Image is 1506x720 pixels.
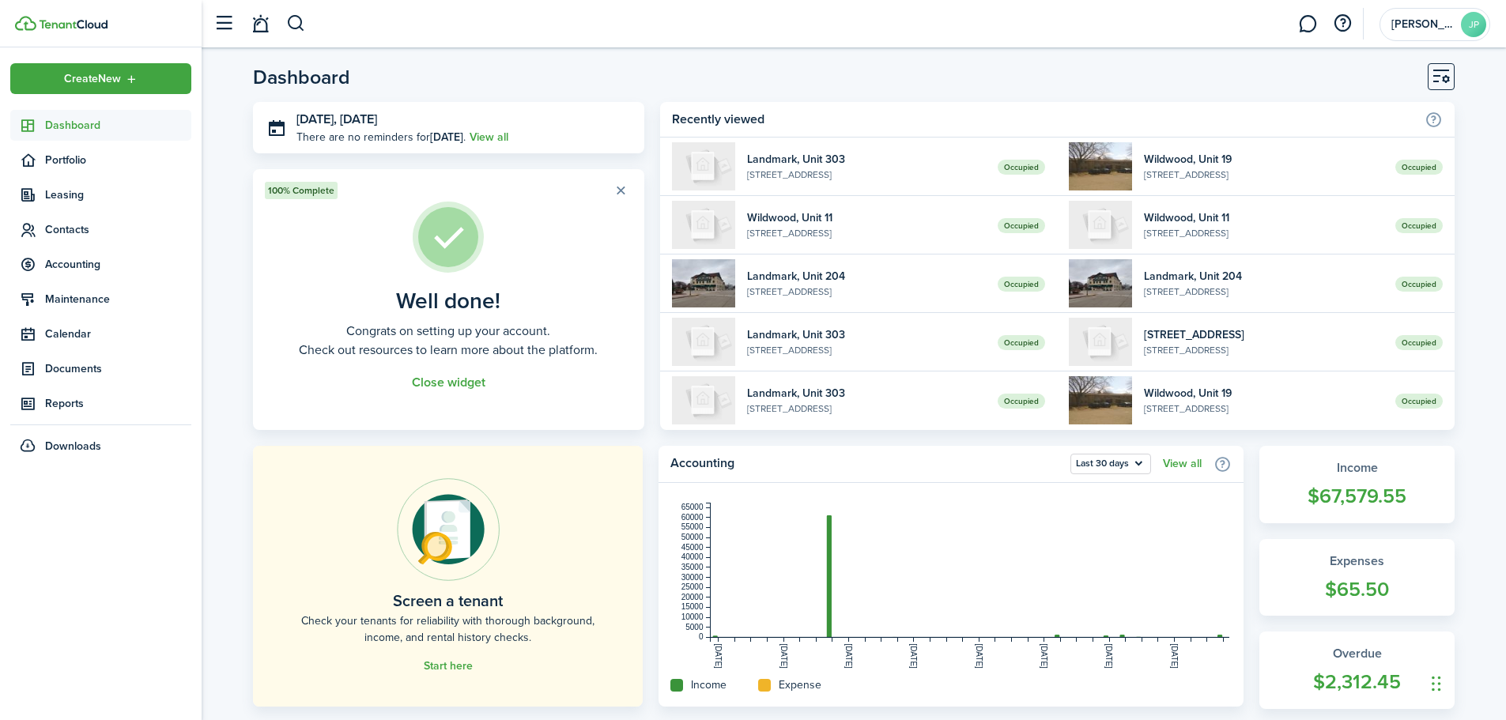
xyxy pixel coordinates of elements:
[286,10,306,37] button: Search
[747,326,987,343] widget-list-item-title: Landmark, Unit 303
[747,168,987,182] widget-list-item-description: [STREET_ADDRESS]
[672,318,735,366] img: 303
[1040,643,1048,669] tspan: [DATE]
[424,660,473,673] a: Start here
[681,513,704,522] tspan: 60000
[1395,160,1443,175] span: Occupied
[64,74,121,85] span: Create New
[1069,259,1132,307] img: 204
[1144,168,1383,182] widget-list-item-description: [STREET_ADDRESS]
[1395,218,1443,233] span: Occupied
[670,454,1063,474] home-widget-title: Accounting
[747,209,987,226] widget-list-item-title: Wildwood, Unit 11
[45,395,191,412] span: Reports
[430,129,463,145] b: [DATE]
[1069,318,1132,366] img: 1
[1275,667,1439,697] widget-stats-count: $2,312.45
[412,375,485,390] button: Close widget
[268,183,334,198] span: 100% Complete
[10,388,191,419] a: Reports
[672,259,735,307] img: 204
[1069,201,1132,249] img: 11
[45,152,191,168] span: Portfolio
[681,582,704,591] tspan: 25000
[1395,394,1443,409] span: Occupied
[1144,151,1383,168] widget-list-item-title: Wildwood, Unit 19
[299,322,598,360] well-done-description: Congrats on setting up your account. Check out resources to learn more about the platform.
[1144,401,1383,416] widget-list-item-description: [STREET_ADDRESS]
[45,187,191,203] span: Leasing
[747,268,987,285] widget-list-item-title: Landmark, Unit 204
[45,256,191,273] span: Accounting
[1144,343,1383,357] widget-list-item-description: [STREET_ADDRESS]
[681,593,704,601] tspan: 20000
[779,643,788,669] tspan: [DATE]
[779,677,821,693] home-widget-title: Expense
[681,503,704,511] tspan: 65000
[470,129,508,145] a: View all
[1427,644,1506,720] iframe: Chat Widget
[1432,660,1441,707] div: Drag
[610,179,632,202] button: Close
[747,401,987,416] widget-list-item-description: [STREET_ADDRESS]
[672,376,735,424] img: 303
[1259,631,1455,709] a: Overdue$2,312.45
[45,291,191,307] span: Maintenance
[747,385,987,401] widget-list-item-title: Landmark, Unit 303
[681,573,704,582] tspan: 30000
[672,201,735,249] img: 11
[1395,277,1443,292] span: Occupied
[1391,19,1455,30] span: Jerman Properties LLC
[1069,376,1132,424] img: 19
[1275,552,1439,571] widget-stats-title: Expenses
[998,335,1045,350] span: Occupied
[15,16,36,31] img: TenantCloud
[1105,643,1114,669] tspan: [DATE]
[1259,446,1455,523] a: Income$67,579.55
[1163,458,1202,470] a: View all
[45,221,191,238] span: Contacts
[747,343,987,357] widget-list-item-description: [STREET_ADDRESS]
[686,623,704,631] tspan: 5000
[715,643,723,669] tspan: [DATE]
[681,543,704,552] tspan: 45000
[1144,209,1383,226] widget-list-item-title: Wildwood, Unit 11
[975,643,983,669] tspan: [DATE]
[45,360,191,377] span: Documents
[747,226,987,240] widget-list-item-description: [STREET_ADDRESS]
[10,110,191,141] a: Dashboard
[253,67,350,87] header-page-title: Dashboard
[1144,268,1383,285] widget-list-item-title: Landmark, Unit 204
[691,677,727,693] home-widget-title: Income
[1275,481,1439,511] widget-stats-count: $67,579.55
[844,643,853,669] tspan: [DATE]
[396,288,500,314] well-done-title: Well done!
[998,160,1045,175] span: Occupied
[1144,285,1383,299] widget-list-item-description: [STREET_ADDRESS]
[45,438,101,454] span: Downloads
[1428,63,1455,90] button: Customise
[1070,454,1151,474] button: Last 30 days
[296,110,632,130] h3: [DATE], [DATE]
[1144,226,1383,240] widget-list-item-description: [STREET_ADDRESS]
[681,533,704,541] tspan: 50000
[998,218,1045,233] span: Occupied
[699,632,704,641] tspan: 0
[393,589,503,613] home-placeholder-title: Screen a tenant
[45,117,191,134] span: Dashboard
[1395,335,1443,350] span: Occupied
[397,478,500,581] img: Online payments
[681,602,704,611] tspan: 15000
[998,277,1045,292] span: Occupied
[209,9,239,39] button: Open sidebar
[296,129,466,145] p: There are no reminders for .
[1275,644,1439,663] widget-stats-title: Overdue
[672,142,735,190] img: 303
[681,522,704,531] tspan: 55000
[1069,142,1132,190] img: 19
[10,63,191,94] button: Open menu
[1461,12,1486,37] avatar-text: JP
[1070,454,1151,474] button: Open menu
[1144,385,1383,401] widget-list-item-title: Wildwood, Unit 19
